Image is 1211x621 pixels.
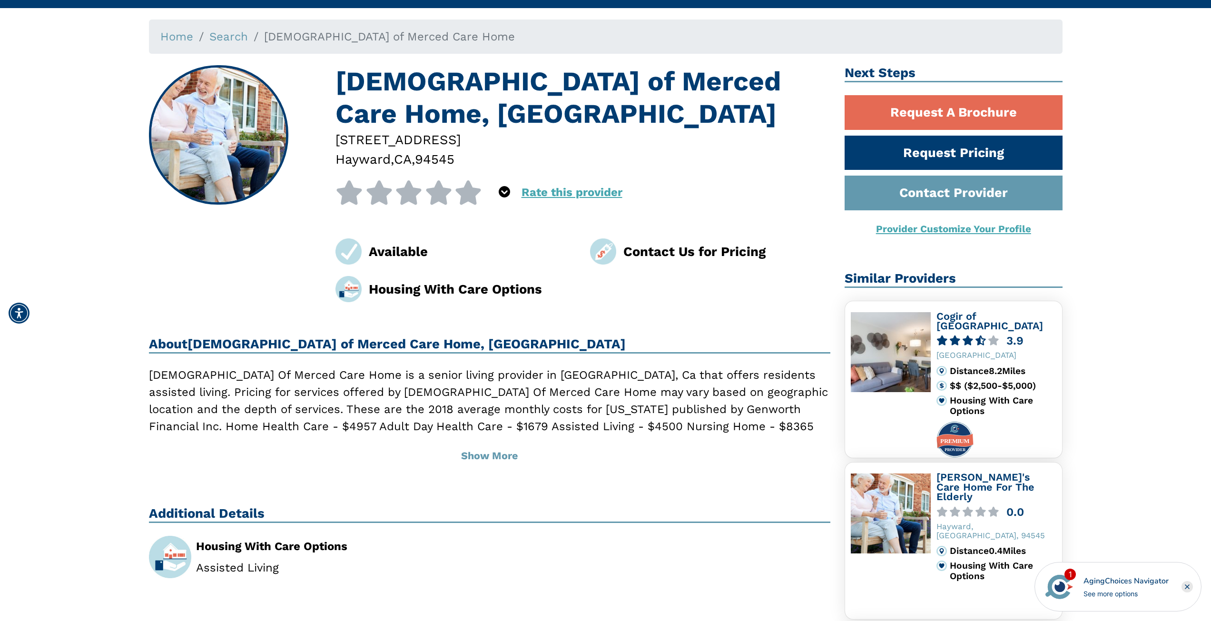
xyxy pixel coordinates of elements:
h2: Next Steps [845,65,1063,82]
img: primary.svg [936,561,947,571]
button: Show More [149,441,831,471]
nav: breadcrumb [149,20,1063,54]
p: [DEMOGRAPHIC_DATA] Of Merced Care Home is a senior living provider in [GEOGRAPHIC_DATA], Ca that ... [149,366,831,452]
div: Housing With Care Options [950,395,1056,416]
a: Contact Provider [845,176,1063,210]
div: Housing With Care Options [196,541,482,552]
div: See more options [1083,589,1169,599]
span: CA [394,151,412,167]
li: Assisted Living [196,562,482,573]
a: Rate this provider [522,186,622,199]
img: distance.svg [936,366,947,376]
div: Popover trigger [499,180,510,205]
a: Cogir of [GEOGRAPHIC_DATA] [936,310,1043,332]
div: AgingChoices Navigator [1083,575,1169,587]
a: Search [209,30,248,43]
div: 94545 [415,149,454,169]
span: Hayward [335,151,391,167]
h2: Additional Details [149,506,831,523]
img: premium-profile-badge.svg [936,422,974,457]
a: Request Pricing [845,136,1063,170]
a: 0.0 [936,507,1056,518]
img: primary.svg [936,395,947,406]
div: [GEOGRAPHIC_DATA] [936,351,1056,360]
img: cost.svg [936,381,947,391]
div: Hayward, [GEOGRAPHIC_DATA], 94545 [936,522,1056,540]
div: 1 [1064,569,1076,580]
a: 3.9 [936,335,1056,346]
div: Contact Us for Pricing [623,242,830,261]
div: Distance 0.4 Miles [950,546,1056,556]
div: 0.0 [1006,507,1024,518]
div: Housing With Care Options [369,279,576,299]
a: Provider Customize Your Profile [876,223,1031,235]
div: [STREET_ADDRESS] [335,130,830,149]
h2: Similar Providers [845,271,1063,288]
div: Accessibility Menu [9,303,30,324]
span: , [412,151,415,167]
div: Housing With Care Options [950,561,1056,581]
img: avatar [1043,571,1075,603]
div: Close [1181,581,1193,592]
div: Available [369,242,576,261]
div: Distance 8.2 Miles [950,366,1056,376]
img: Lady of Merced Care Home, Hayward CA [150,67,287,204]
span: , [391,151,394,167]
a: [PERSON_NAME]'s Care Home For The Elderly [936,471,1034,503]
a: Home [160,30,193,43]
h2: About [DEMOGRAPHIC_DATA] of Merced Care Home, [GEOGRAPHIC_DATA] [149,336,831,354]
a: Request A Brochure [845,95,1063,130]
span: [DEMOGRAPHIC_DATA] of Merced Care Home [264,30,515,43]
img: distance.svg [936,546,947,556]
div: 3.9 [1006,335,1024,346]
div: $$ ($2,500-$5,000) [950,381,1056,391]
h1: [DEMOGRAPHIC_DATA] of Merced Care Home, [GEOGRAPHIC_DATA] [335,65,830,130]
